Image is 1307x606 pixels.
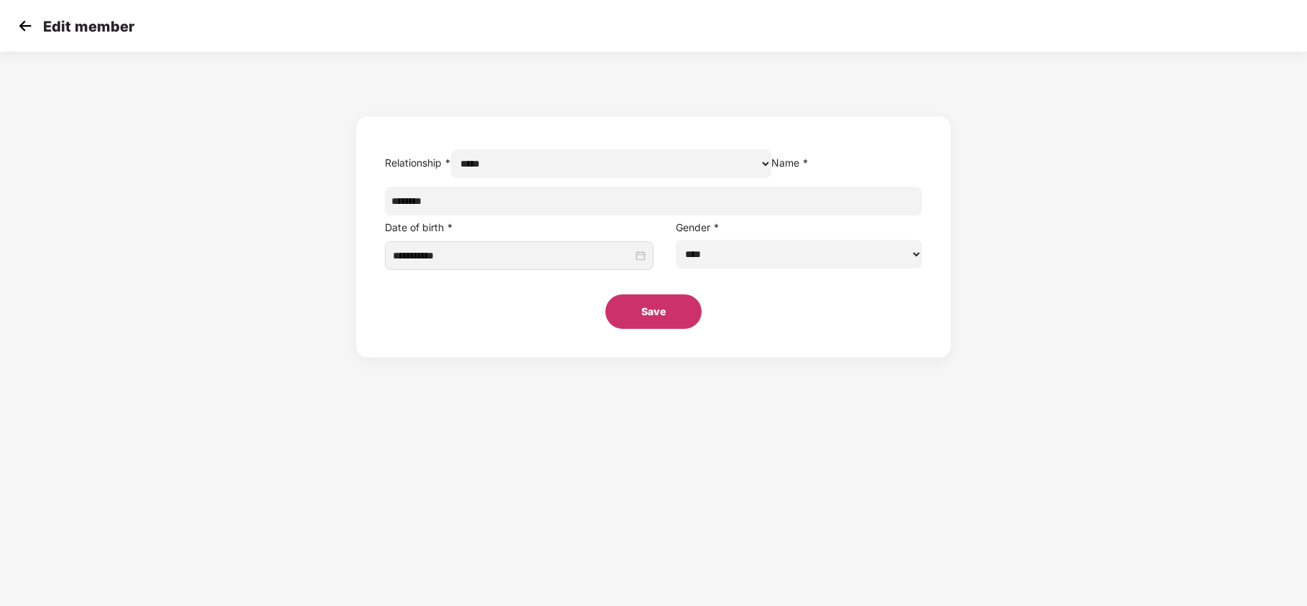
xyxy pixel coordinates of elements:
[676,221,720,233] label: Gender *
[605,294,702,329] button: Save
[385,221,453,233] label: Date of birth *
[385,157,451,169] label: Relationship *
[43,18,134,35] p: Edit member
[771,157,809,169] label: Name *
[14,15,36,37] img: svg+xml;base64,PHN2ZyB4bWxucz0iaHR0cDovL3d3dy53My5vcmcvMjAwMC9zdmciIHdpZHRoPSIzMCIgaGVpZ2h0PSIzMC...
